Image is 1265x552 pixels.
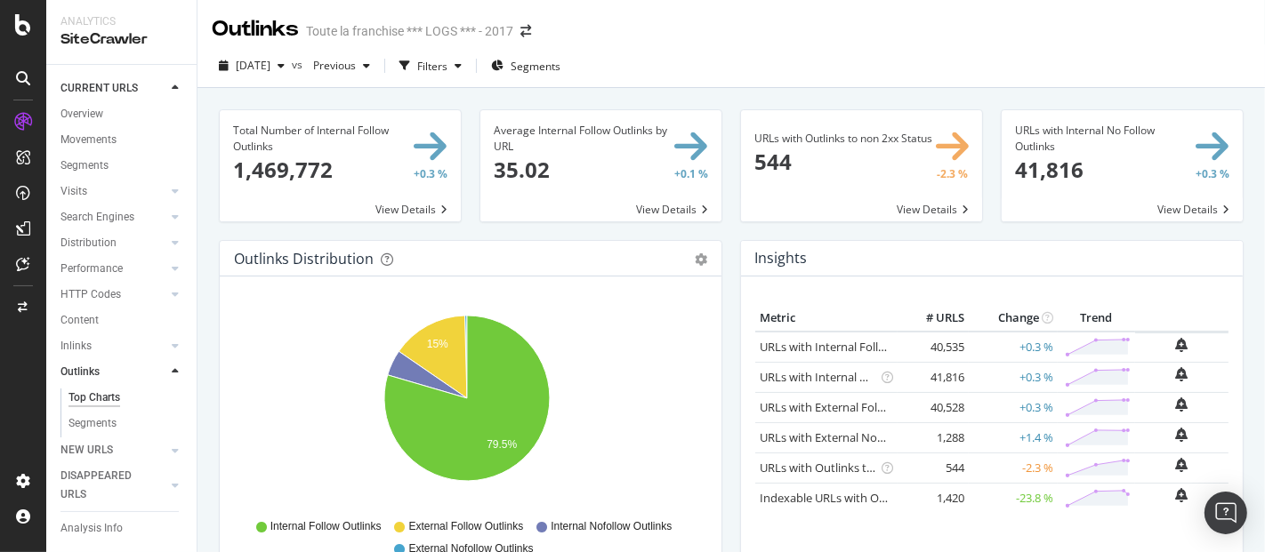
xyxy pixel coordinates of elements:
div: SiteCrawler [60,29,182,50]
button: [DATE] [212,52,292,80]
div: bell-plus [1176,458,1188,472]
div: Analytics [60,14,182,29]
a: Outlinks [60,363,166,381]
div: Analysis Info [60,519,123,538]
th: Metric [755,305,898,332]
a: Search Engines [60,208,166,227]
h4: Insights [754,246,807,270]
span: Segments [511,59,560,74]
a: HTTP Codes [60,285,166,304]
a: Segments [68,414,184,433]
a: Overview [60,105,184,124]
div: NEW URLS [60,441,113,460]
div: bell-plus [1176,367,1188,381]
th: Trend [1058,305,1135,332]
td: 40,535 [898,332,969,363]
a: URLs with External No Follow Outlinks [760,429,962,445]
div: Inlinks [60,337,92,356]
div: bell-plus [1176,488,1188,502]
div: CURRENT URLS [60,79,138,98]
a: Analysis Info [60,519,184,538]
button: Filters [392,52,469,80]
span: Previous [306,58,356,73]
div: Search Engines [60,208,134,227]
span: 2025 Oct. 9th [236,58,270,73]
td: 544 [898,452,969,483]
span: Internal Nofollow Outlinks [551,519,672,534]
div: Outlinks Distribution [234,250,374,268]
a: CURRENT URLS [60,79,166,98]
div: Segments [68,414,117,433]
div: Movements [60,131,117,149]
a: URLs with Internal Follow Outlinks [760,339,941,355]
div: DISAPPEARED URLS [60,467,150,504]
div: Outlinks [60,363,100,381]
a: Visits [60,182,166,201]
div: Outlinks [212,14,299,44]
div: Toute la franchise *** LOGS *** - 2017 [306,22,513,40]
div: Distribution [60,234,117,252]
div: bell-plus [1176,397,1188,412]
td: 40,528 [898,392,969,422]
button: Segments [484,52,568,80]
div: Top Charts [68,388,120,407]
th: Change [969,305,1058,332]
a: URLs with Internal No Follow Outlinks [760,369,960,385]
a: Movements [60,131,184,149]
text: 15% [427,338,448,350]
a: Indexable URLs with Outlinks to Non-Indexable URLs [760,490,1040,506]
span: vs [292,57,306,72]
div: Content [60,311,99,330]
span: Internal Follow Outlinks [270,519,382,534]
div: Visits [60,182,87,201]
a: Performance [60,260,166,278]
div: bell-plus [1176,338,1188,352]
text: 79.5% [487,439,517,452]
td: 1,288 [898,422,969,452]
td: +0.3 % [969,362,1058,392]
a: Distribution [60,234,166,252]
td: 1,420 [898,483,969,513]
div: Segments [60,156,109,175]
div: HTTP Codes [60,285,121,304]
td: +0.3 % [969,332,1058,363]
a: DISAPPEARED URLS [60,467,166,504]
a: URLs with External Follow Outlinks [760,399,943,415]
div: bell-plus [1176,428,1188,442]
div: arrow-right-arrow-left [520,25,531,37]
td: +0.3 % [969,392,1058,422]
button: Previous [306,52,377,80]
a: URLs with Outlinks to non 2xx Status [760,460,955,476]
span: External Follow Outlinks [408,519,523,534]
a: Inlinks [60,337,166,356]
a: NEW URLS [60,441,166,460]
td: 41,816 [898,362,969,392]
th: # URLS [898,305,969,332]
td: -2.3 % [969,452,1058,483]
td: +1.4 % [969,422,1058,452]
a: Segments [60,156,184,175]
div: gear [695,253,707,266]
div: Filters [417,59,447,74]
td: -23.8 % [969,483,1058,513]
svg: A chart. [234,305,700,511]
div: Open Intercom Messenger [1205,492,1247,534]
a: Top Charts [68,388,184,407]
a: Content [60,311,184,330]
div: Performance [60,260,123,278]
div: Overview [60,105,103,124]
